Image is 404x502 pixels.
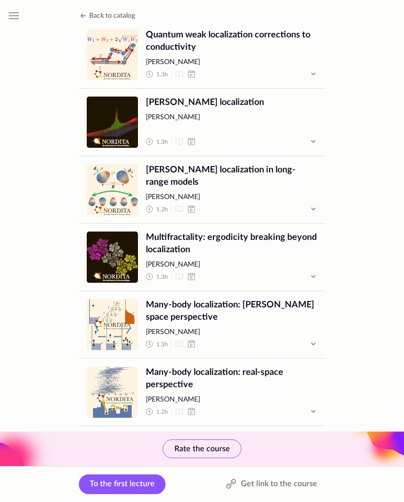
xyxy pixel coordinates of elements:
span: 1.3 h [156,70,168,79]
span: 1.3 h [156,340,168,349]
span: [PERSON_NAME] [146,260,317,270]
span: [PERSON_NAME] [146,395,317,405]
span: [PERSON_NAME] localization [146,97,317,109]
button: Rate the course [163,439,241,458]
span: 1.2 h [156,205,168,214]
span: [PERSON_NAME] [146,193,317,202]
span: [PERSON_NAME] [146,58,317,67]
a: undefinedQuantum weak localization corrections to conductivity[PERSON_NAME] 1.3h [79,21,325,88]
span: Many-body localization: real-space perspective [146,367,317,391]
a: undefinedMany-body localization: real-space perspective[PERSON_NAME] 1.2h [79,359,325,426]
span: 1.2 h [156,408,168,416]
a: undefinedMany-body localization: relaxation of local observable[PERSON_NAME] 1.3h [79,426,325,493]
button: Get link to the course [217,475,325,493]
span: Quantum weak localization corrections to conductivity [146,29,317,54]
span: [PERSON_NAME] [146,328,317,337]
a: undefinedMultifractality: ergodicity breaking beyond localization[PERSON_NAME] 1.3h [79,224,325,291]
button: Back to catalog [77,10,135,22]
span: 1.3 h [156,138,168,146]
span: Multifractality: ergodicity breaking beyond localization [146,232,317,256]
span: Get link to the course [241,478,317,490]
span: [PERSON_NAME] localization in long-range models [146,164,317,189]
a: To the first lecture [79,474,166,494]
a: undefined[PERSON_NAME] localization[PERSON_NAME] 1.3h [79,89,325,156]
span: [PERSON_NAME] [146,113,317,123]
span: Many-body localization: [PERSON_NAME] space perspective [146,299,317,324]
a: undefined[PERSON_NAME] localization in long-range models[PERSON_NAME] 1.2h [79,156,325,223]
span: Back to catalog [89,12,135,19]
a: undefinedMany-body localization: [PERSON_NAME] space perspective[PERSON_NAME] 1.3h [79,291,325,358]
span: To the first lecture [90,480,155,488]
span: 1.3 h [156,273,168,281]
